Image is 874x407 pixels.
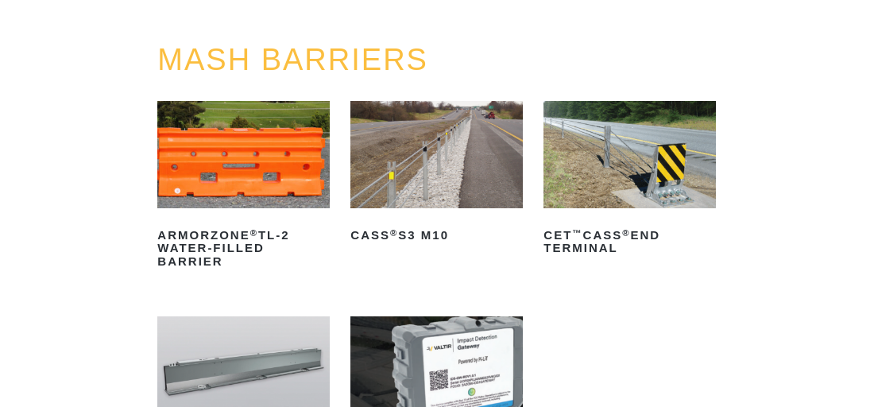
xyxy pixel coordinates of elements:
[390,228,398,238] sup: ®
[350,101,522,248] a: CASS®S3 M10
[622,228,630,238] sup: ®
[157,101,329,274] a: ArmorZone®TL-2 Water-Filled Barrier
[543,223,715,261] h2: CET CASS End Terminal
[350,223,522,248] h2: CASS S3 M10
[157,223,329,274] h2: ArmorZone TL-2 Water-Filled Barrier
[572,228,582,238] sup: ™
[543,101,715,261] a: CET™CASS®End Terminal
[157,43,428,76] a: MASH BARRIERS
[250,228,258,238] sup: ®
